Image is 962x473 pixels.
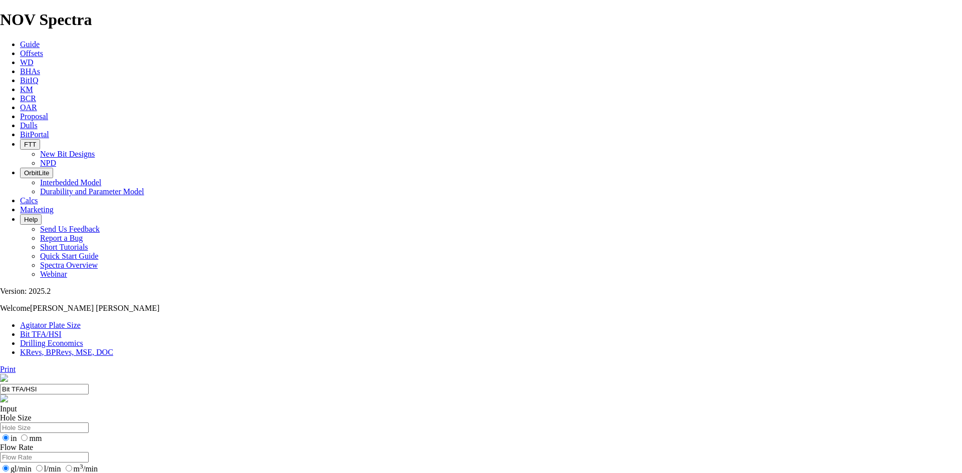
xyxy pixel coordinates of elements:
input: in [3,434,9,441]
input: mm [21,434,28,441]
a: Durability and Parameter Model [40,187,144,196]
a: New Bit Designs [40,150,95,158]
a: Send Us Feedback [40,225,100,233]
a: NPD [40,159,56,167]
a: Drilling Economics [20,339,83,347]
input: gl/min [3,465,9,471]
a: Bit TFA/HSI [20,330,62,338]
sup: 3 [80,462,83,470]
a: Report a Bug [40,234,83,242]
a: BCR [20,94,36,103]
a: Dulls [20,121,38,130]
label: mm [19,434,42,442]
button: Help [20,214,42,225]
a: BitIQ [20,76,38,85]
a: Calcs [20,196,38,205]
a: Webinar [40,270,67,278]
input: m3/min [66,465,72,471]
button: OrbitLite [20,168,53,178]
a: Proposal [20,112,48,121]
a: Interbedded Model [40,178,101,187]
a: Marketing [20,205,54,214]
span: FTT [24,141,36,148]
a: KM [20,85,33,94]
a: Spectra Overview [40,261,98,269]
a: Guide [20,40,40,49]
input: l/min [36,465,43,471]
a: BHAs [20,67,40,76]
a: WD [20,58,34,67]
a: KRevs, BPRevs, MSE, DOC [20,348,113,356]
span: [PERSON_NAME] [PERSON_NAME] [30,304,159,312]
a: Agitator Plate Size [20,321,81,329]
span: OrbitLite [24,169,49,177]
button: FTT [20,139,40,150]
span: Help [24,216,38,223]
label: m /min [63,464,98,473]
label: l/min [34,464,61,473]
a: BitPortal [20,130,49,139]
a: OAR [20,103,37,112]
a: Quick Start Guide [40,252,98,260]
a: Offsets [20,49,43,58]
a: Short Tutorials [40,243,88,251]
